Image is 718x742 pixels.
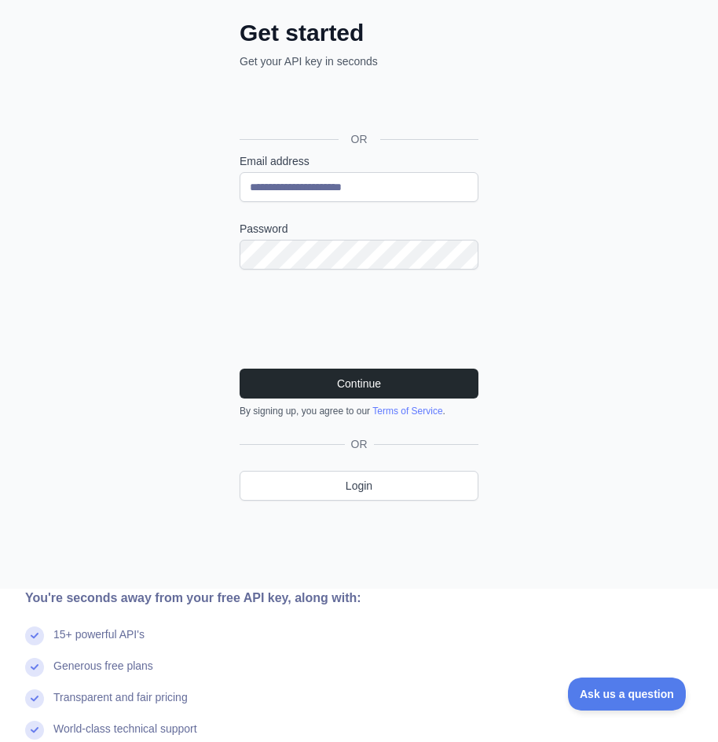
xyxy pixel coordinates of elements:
[372,406,442,417] a: Terms of Service
[240,369,478,399] button: Continue
[240,19,478,47] h2: Get started
[339,131,380,147] span: OR
[53,689,188,721] div: Transparent and fair pricing
[240,405,478,417] div: By signing up, you agree to our .
[53,626,145,658] div: 15+ powerful API's
[240,288,478,350] iframe: reCAPTCHA
[25,658,44,677] img: check mark
[240,53,478,69] p: Get your API key in seconds
[568,678,687,711] iframe: Toggle Customer Support
[240,221,478,237] label: Password
[25,689,44,708] img: check mark
[25,589,507,608] div: You're seconds away from your free API key, along with:
[240,153,478,169] label: Email address
[25,626,44,645] img: check mark
[25,721,44,740] img: check mark
[345,436,374,452] span: OR
[240,471,478,501] a: Login
[232,86,483,121] iframe: Sign in with Google Button
[53,658,153,689] div: Generous free plans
